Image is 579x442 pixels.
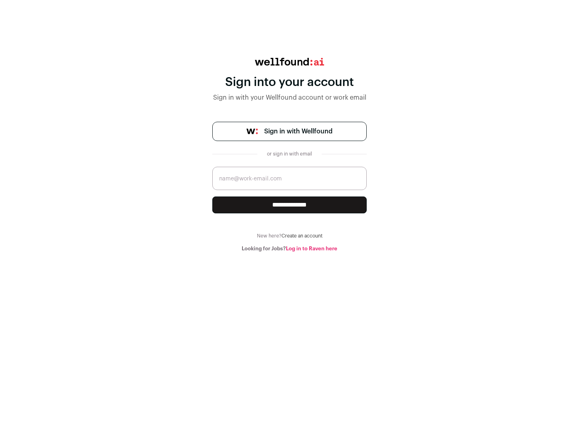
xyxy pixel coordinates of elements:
[212,233,367,239] div: New here?
[281,233,322,238] a: Create an account
[212,93,367,102] div: Sign in with your Wellfound account or work email
[212,246,367,252] div: Looking for Jobs?
[246,129,258,134] img: wellfound-symbol-flush-black-fb3c872781a75f747ccb3a119075da62bfe97bd399995f84a933054e44a575c4.png
[212,122,367,141] a: Sign in with Wellfound
[255,58,324,65] img: wellfound:ai
[286,246,337,251] a: Log in to Raven here
[264,151,315,157] div: or sign in with email
[212,167,367,190] input: name@work-email.com
[212,75,367,90] div: Sign into your account
[264,127,333,136] span: Sign in with Wellfound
